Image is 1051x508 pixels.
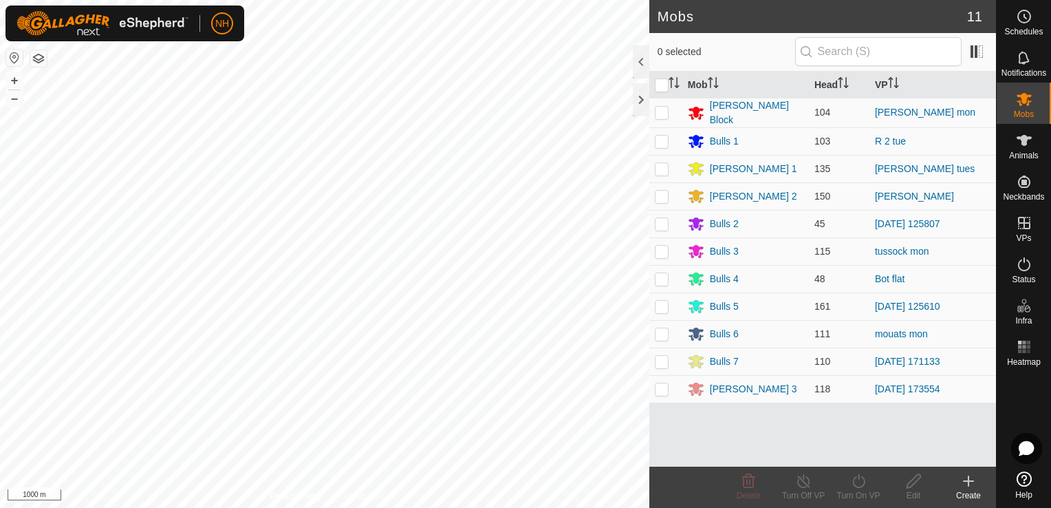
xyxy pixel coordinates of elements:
span: 45 [814,218,825,229]
a: [PERSON_NAME] tues [875,163,975,174]
div: Bulls 7 [710,354,739,369]
button: Reset Map [6,50,23,66]
th: VP [869,72,996,98]
a: tussock mon [875,246,929,257]
a: [DATE] 125610 [875,301,940,312]
span: 103 [814,136,830,147]
a: Contact Us [338,490,379,502]
div: [PERSON_NAME] 3 [710,382,797,396]
span: 11 [967,6,982,27]
span: 115 [814,246,830,257]
span: Help [1015,491,1032,499]
img: Gallagher Logo [17,11,188,36]
span: 150 [814,191,830,202]
div: [PERSON_NAME] 2 [710,189,797,204]
span: Delete [737,491,761,500]
span: 0 selected [658,45,795,59]
span: Infra [1015,317,1032,325]
span: 110 [814,356,830,367]
a: [PERSON_NAME] mon [875,107,975,118]
div: Bulls 4 [710,272,739,286]
span: 111 [814,328,830,339]
a: Help [997,466,1051,505]
a: [PERSON_NAME] [875,191,954,202]
span: Status [1012,275,1035,284]
div: [PERSON_NAME] Block [710,98,803,127]
span: Neckbands [1003,193,1044,201]
input: Search (S) [795,37,962,66]
div: [PERSON_NAME] 1 [710,162,797,176]
div: Edit [886,489,941,502]
div: Bulls 3 [710,244,739,259]
div: Create [941,489,996,502]
p-sorticon: Activate to sort [708,79,719,90]
a: [DATE] 125807 [875,218,940,229]
button: – [6,90,23,107]
th: Mob [682,72,809,98]
div: Turn Off VP [776,489,831,502]
h2: Mobs [658,8,967,25]
a: [DATE] 171133 [875,356,940,367]
a: Privacy Policy [270,490,322,502]
span: 135 [814,163,830,174]
button: + [6,72,23,89]
a: R 2 tue [875,136,906,147]
span: Notifications [1001,69,1046,77]
span: 48 [814,273,825,284]
button: Map Layers [30,50,47,67]
span: Heatmap [1007,358,1041,366]
span: Animals [1009,151,1039,160]
p-sorticon: Activate to sort [838,79,849,90]
a: mouats mon [875,328,928,339]
p-sorticon: Activate to sort [888,79,899,90]
div: Bulls 1 [710,134,739,149]
span: VPs [1016,234,1031,242]
div: Bulls 2 [710,217,739,231]
span: Schedules [1004,28,1043,36]
a: [DATE] 173554 [875,383,940,394]
span: NH [215,17,229,31]
div: Bulls 6 [710,327,739,341]
div: Bulls 5 [710,299,739,314]
span: 161 [814,301,830,312]
span: Mobs [1014,110,1034,118]
p-sorticon: Activate to sort [669,79,680,90]
span: 118 [814,383,830,394]
th: Head [809,72,869,98]
span: 104 [814,107,830,118]
a: Bot flat [875,273,905,284]
div: Turn On VP [831,489,886,502]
